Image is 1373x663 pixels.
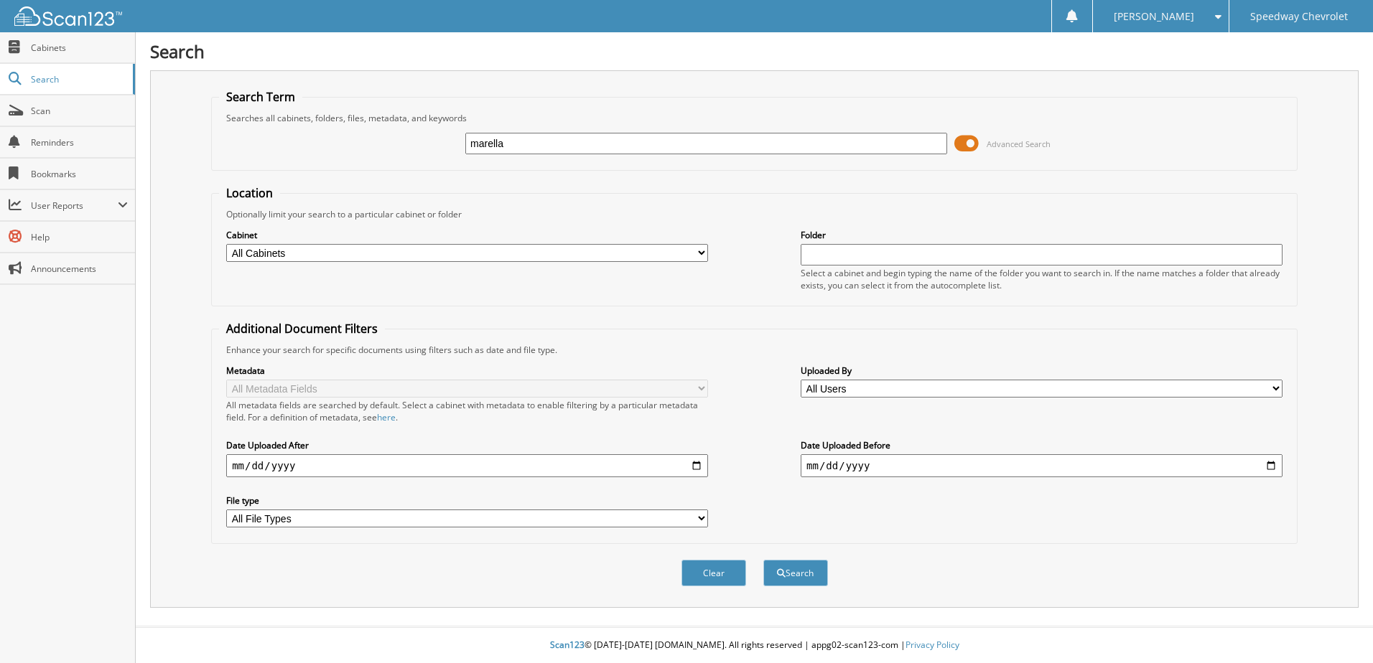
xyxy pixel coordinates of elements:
[377,411,396,423] a: here
[150,39,1359,63] h1: Search
[801,229,1283,241] label: Folder
[219,185,280,201] legend: Location
[226,229,708,241] label: Cabinet
[226,439,708,451] label: Date Uploaded After
[550,639,585,651] span: Scan123
[226,454,708,477] input: start
[31,73,126,85] span: Search
[14,6,122,26] img: scan123-logo-white.svg
[226,365,708,377] label: Metadata
[31,168,128,180] span: Bookmarks
[987,138,1051,149] span: Advanced Search
[31,105,128,117] span: Scan
[801,365,1283,377] label: Uploaded By
[1114,12,1194,21] span: [PERSON_NAME]
[1250,12,1348,21] span: Speedway Chevrolet
[31,199,118,212] span: User Reports
[219,344,1290,356] div: Enhance your search for specific documents using filters such as date and file type.
[31,231,128,243] span: Help
[801,267,1283,291] div: Select a cabinet and begin typing the name of the folder you want to search in. If the name match...
[31,263,128,275] span: Announcements
[906,639,959,651] a: Privacy Policy
[219,208,1290,220] div: Optionally limit your search to a particular cabinet or folder
[31,136,128,149] span: Reminders
[226,399,708,423] div: All metadata fields are searched by default. Select a cabinet with metadata to enable filtering b...
[763,560,828,586] button: Search
[219,89,302,105] legend: Search Term
[219,321,385,337] legend: Additional Document Filters
[801,454,1283,477] input: end
[226,494,708,507] label: File type
[681,560,746,586] button: Clear
[31,42,128,54] span: Cabinets
[1301,594,1373,663] iframe: Chat Widget
[801,439,1283,451] label: Date Uploaded Before
[219,112,1290,124] div: Searches all cabinets, folders, files, metadata, and keywords
[136,628,1373,663] div: © [DATE]-[DATE] [DOMAIN_NAME]. All rights reserved | appg02-scan123-com |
